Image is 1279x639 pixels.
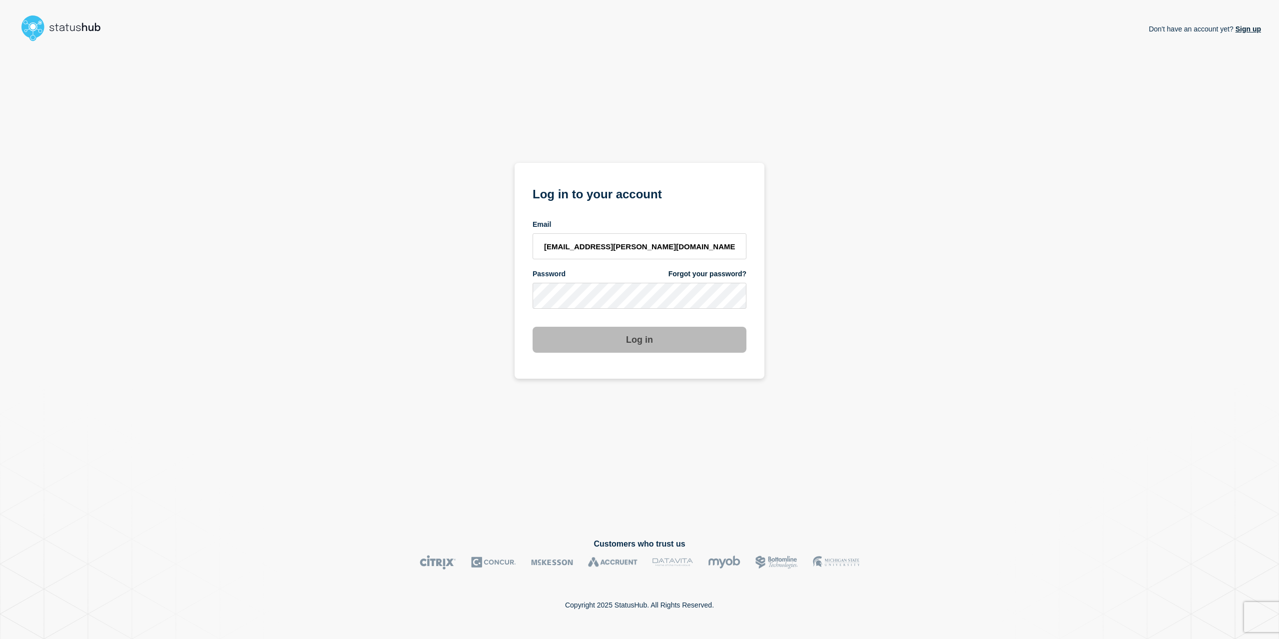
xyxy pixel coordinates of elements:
span: Email [533,220,551,229]
img: McKesson logo [531,555,573,570]
h2: Customers who trust us [18,540,1261,549]
input: password input [533,283,746,309]
a: Sign up [1234,25,1261,33]
img: MSU logo [813,555,859,570]
p: Copyright 2025 StatusHub. All Rights Reserved. [565,601,714,609]
h1: Log in to your account [533,184,746,202]
p: Don't have an account yet? [1149,17,1261,41]
img: DataVita logo [652,555,693,570]
img: Citrix logo [420,555,456,570]
img: StatusHub logo [18,12,113,44]
img: Bottomline logo [755,555,798,570]
a: Forgot your password? [668,269,746,279]
input: email input [533,233,746,259]
img: myob logo [708,555,740,570]
button: Log in [533,327,746,353]
span: Password [533,269,566,279]
img: Concur logo [471,555,516,570]
img: Accruent logo [588,555,638,570]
